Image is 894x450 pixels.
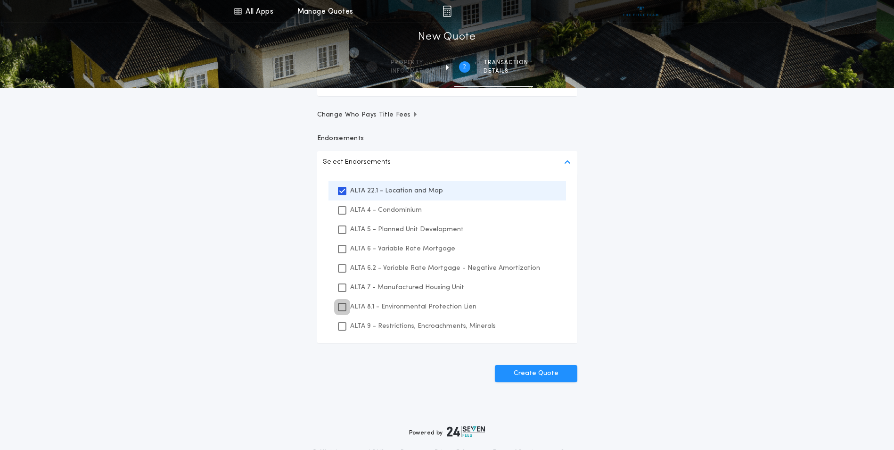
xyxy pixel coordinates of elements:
p: ALTA 9 - Restrictions, Encroachments, Minerals [350,321,496,331]
ul: Select Endorsements [317,174,577,343]
p: ALTA 7 - Manufactured Housing Unit [350,283,464,292]
span: information [391,67,435,75]
button: Create Quote [495,365,577,382]
p: ALTA 6 - Variable Rate Mortgage [350,244,455,254]
button: Change Who Pays Title Fees [317,110,577,120]
span: Property [391,59,435,67]
p: ALTA 6.2 - Variable Rate Mortgage - Negative Amortization [350,263,540,273]
img: img [443,6,451,17]
h1: New Quote [418,30,476,45]
img: vs-icon [623,7,658,16]
span: Transaction [484,59,528,67]
p: ALTA 5 - Planned Unit Development [350,225,464,234]
p: ALTA 22.1 - Location and Map [350,186,443,196]
p: ALTA 4 - Condominium [350,205,422,215]
span: details [484,67,528,75]
p: Select Endorsements [323,157,391,168]
h2: 2 [463,63,466,71]
p: Endorsements [317,134,577,143]
span: Change Who Pays Title Fees [317,110,418,120]
div: Powered by [409,426,485,437]
p: ALTA 8.1 - Environmental Protection Lien [350,302,476,312]
button: Select Endorsements [317,151,577,174]
img: logo [447,426,485,437]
